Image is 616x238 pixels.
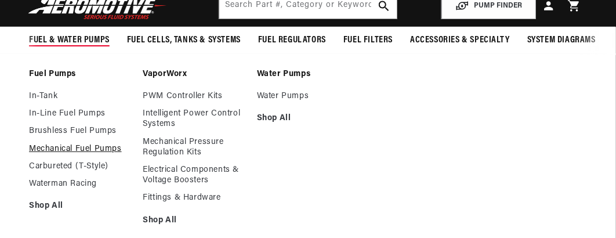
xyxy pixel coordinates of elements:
[401,27,519,54] summary: Accessories & Specialty
[258,34,326,46] span: Fuel Regulators
[29,34,110,46] span: Fuel & Water Pumps
[249,27,335,54] summary: Fuel Regulators
[143,215,245,226] a: Shop All
[343,34,393,46] span: Fuel Filters
[335,27,401,54] summary: Fuel Filters
[29,69,131,80] a: Fuel Pumps
[257,113,359,124] a: Shop All
[29,144,131,154] a: Mechanical Fuel Pumps
[143,69,245,80] a: VaporWorx
[20,27,118,54] summary: Fuel & Water Pumps
[127,34,241,46] span: Fuel Cells, Tanks & Systems
[29,201,131,211] a: Shop All
[143,91,245,102] a: PWM Controller Kits
[257,91,359,102] a: Water Pumps
[143,109,245,129] a: Intelligent Power Control Systems
[527,34,596,46] span: System Diagrams
[29,161,131,172] a: Carbureted (T-Style)
[118,27,249,54] summary: Fuel Cells, Tanks & Systems
[29,179,131,189] a: Waterman Racing
[519,27,604,54] summary: System Diagrams
[410,34,510,46] span: Accessories & Specialty
[257,69,359,80] a: Water Pumps
[29,109,131,119] a: In-Line Fuel Pumps
[143,165,245,186] a: Electrical Components & Voltage Boosters
[29,91,131,102] a: In-Tank
[29,126,131,136] a: Brushless Fuel Pumps
[143,193,245,203] a: Fittings & Hardware
[143,137,245,158] a: Mechanical Pressure Regulation Kits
